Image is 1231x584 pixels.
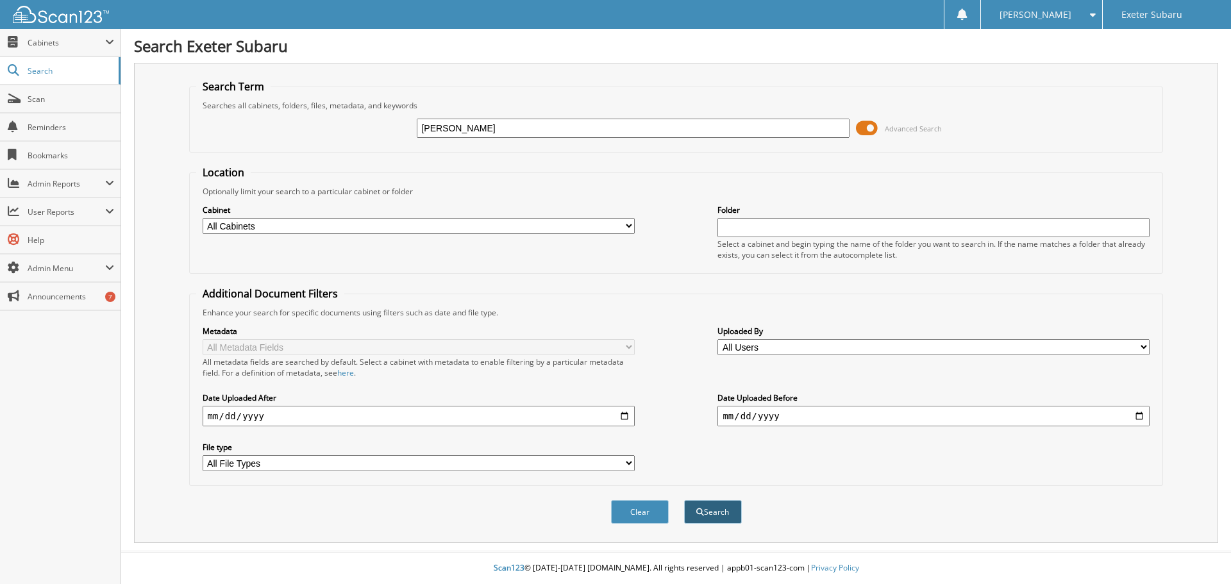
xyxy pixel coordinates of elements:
div: © [DATE]-[DATE] [DOMAIN_NAME]. All rights reserved | appb01-scan123-com | [121,553,1231,584]
span: Reminders [28,122,114,133]
label: Cabinet [203,204,635,215]
label: Folder [717,204,1150,215]
legend: Location [196,165,251,179]
a: Privacy Policy [811,562,859,573]
span: Cabinets [28,37,105,48]
button: Clear [611,500,669,524]
label: Uploaded By [717,326,1150,337]
button: Search [684,500,742,524]
label: File type [203,442,635,453]
span: Advanced Search [885,124,942,133]
div: Enhance your search for specific documents using filters such as date and file type. [196,307,1157,318]
input: start [203,406,635,426]
span: Scan123 [494,562,524,573]
h1: Search Exeter Subaru [134,35,1218,56]
div: Optionally limit your search to a particular cabinet or folder [196,186,1157,197]
label: Date Uploaded Before [717,392,1150,403]
span: Admin Reports [28,178,105,189]
span: Bookmarks [28,150,114,161]
span: User Reports [28,206,105,217]
span: Help [28,235,114,246]
span: Announcements [28,291,114,302]
legend: Additional Document Filters [196,287,344,301]
a: here [337,367,354,378]
span: Search [28,65,112,76]
label: Metadata [203,326,635,337]
input: end [717,406,1150,426]
label: Date Uploaded After [203,392,635,403]
div: Searches all cabinets, folders, files, metadata, and keywords [196,100,1157,111]
span: Scan [28,94,114,104]
span: Exeter Subaru [1121,11,1182,19]
span: Admin Menu [28,263,105,274]
img: scan123-logo-white.svg [13,6,109,23]
span: [PERSON_NAME] [1000,11,1071,19]
div: 7 [105,292,115,302]
legend: Search Term [196,79,271,94]
div: All metadata fields are searched by default. Select a cabinet with metadata to enable filtering b... [203,356,635,378]
div: Select a cabinet and begin typing the name of the folder you want to search in. If the name match... [717,238,1150,260]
